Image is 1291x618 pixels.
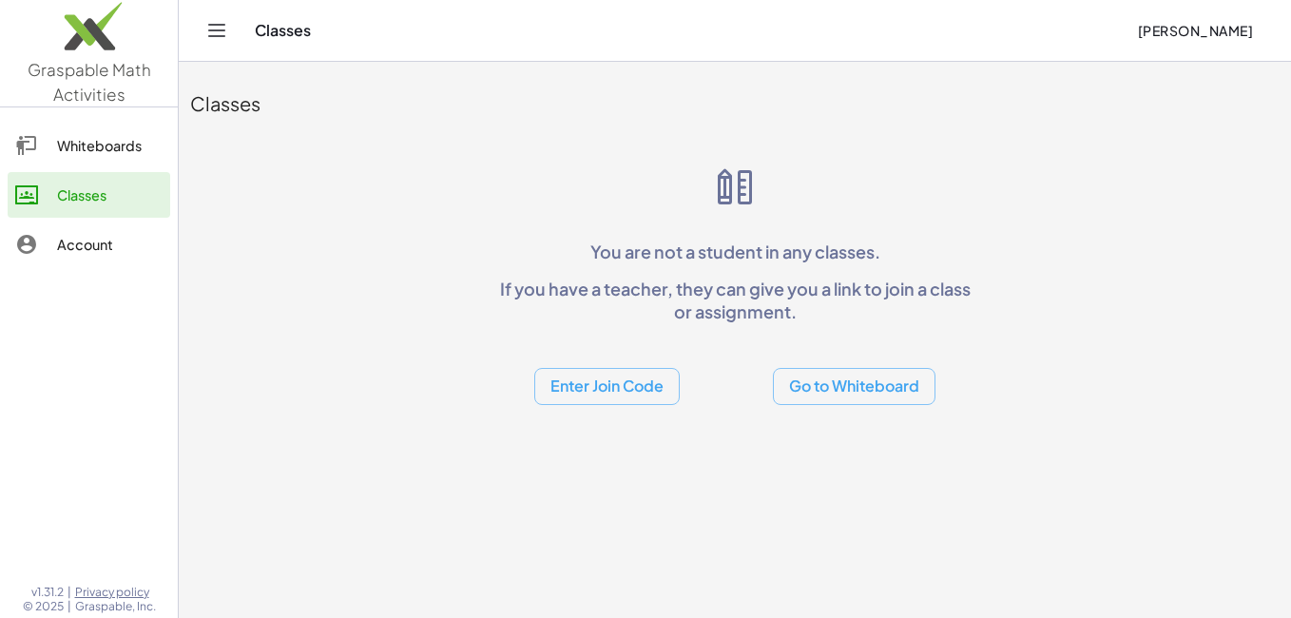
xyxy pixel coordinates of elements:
button: Toggle navigation [202,15,232,46]
span: © 2025 [23,599,64,614]
div: Classes [57,183,163,206]
a: Whiteboards [8,123,170,168]
a: Account [8,222,170,267]
p: You are not a student in any classes. [491,241,978,262]
span: v1.31.2 [31,585,64,600]
span: Graspable Math Activities [28,59,151,105]
div: Classes [190,90,1280,117]
span: | [67,585,71,600]
div: Whiteboards [57,134,163,157]
span: Graspable, Inc. [75,599,156,614]
button: Enter Join Code [534,368,680,405]
p: If you have a teacher, they can give you a link to join a class or assignment. [491,278,978,322]
span: [PERSON_NAME] [1137,22,1253,39]
button: Go to Whiteboard [773,368,935,405]
div: Account [57,233,163,256]
button: [PERSON_NAME] [1122,13,1268,48]
a: Privacy policy [75,585,156,600]
a: Classes [8,172,170,218]
span: | [67,599,71,614]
